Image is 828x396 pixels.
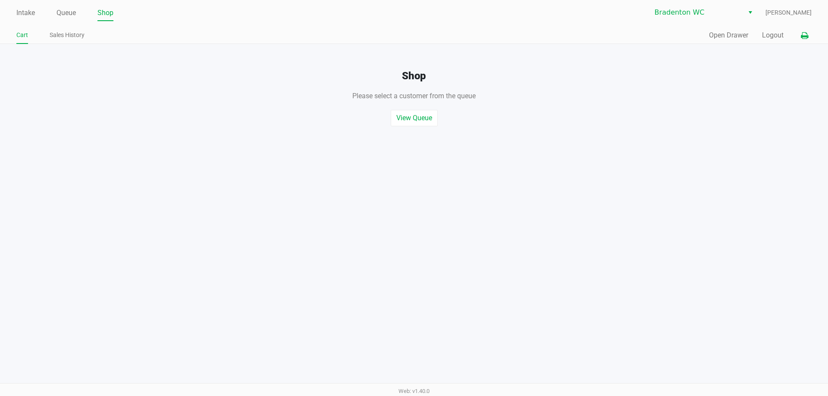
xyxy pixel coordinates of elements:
[391,110,438,126] button: View Queue
[352,92,476,100] span: Please select a customer from the queue
[16,30,28,41] a: Cart
[97,7,113,19] a: Shop
[398,388,430,394] span: Web: v1.40.0
[655,7,739,18] span: Bradenton WC
[50,30,85,41] a: Sales History
[762,30,784,41] button: Logout
[765,8,812,17] span: [PERSON_NAME]
[16,7,35,19] a: Intake
[56,7,76,19] a: Queue
[709,30,748,41] button: Open Drawer
[744,5,756,20] button: Select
